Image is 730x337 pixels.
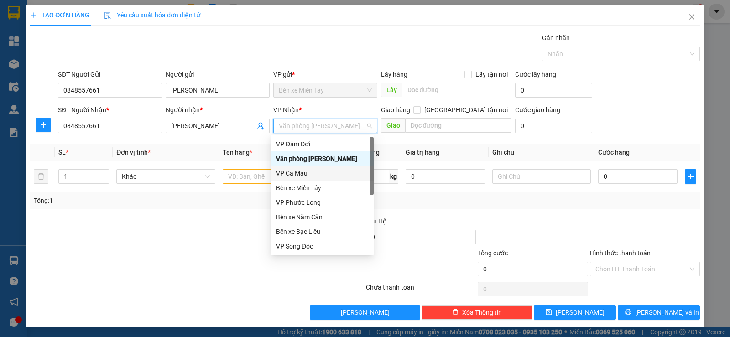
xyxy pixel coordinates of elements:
span: kg [389,169,398,184]
input: Dọc đường [402,83,512,97]
span: [PERSON_NAME] [341,307,390,317]
th: Ghi chú [489,144,594,161]
span: save [546,309,552,316]
span: close [688,13,695,21]
span: Giao [381,118,405,133]
div: Chưa thanh toán [365,282,477,298]
span: Yêu cầu xuất hóa đơn điện tử [104,11,200,19]
div: SĐT Người Gửi [58,69,162,79]
input: 0 [406,169,485,184]
span: delete [452,309,459,316]
span: Tên hàng [223,149,252,156]
input: Ghi Chú [492,169,591,184]
label: Gán nhãn [542,34,570,41]
span: Thu Hộ [366,218,387,225]
span: Văn phòng Hồ Chí Minh [279,119,372,133]
span: plus [685,173,696,180]
div: Bến xe Năm Căn [276,212,368,222]
button: deleteXóa Thông tin [422,305,532,320]
span: Khác [122,170,209,183]
span: SL [58,149,66,156]
span: VP Nhận [273,106,299,114]
span: plus [30,12,36,18]
span: [PERSON_NAME] và In [635,307,699,317]
div: VP Đầm Dơi [276,139,368,149]
div: VP Sông Đốc [271,239,374,254]
div: SĐT Người Nhận [58,105,162,115]
button: plus [36,118,51,132]
div: Bến xe Bạc Liêu [271,224,374,239]
label: Cước lấy hàng [515,71,556,78]
span: Lấy hàng [381,71,407,78]
span: Lấy [381,83,402,97]
button: printer[PERSON_NAME] và In [618,305,700,320]
div: Văn phòng [PERSON_NAME] [276,154,368,164]
input: Cước giao hàng [515,119,592,133]
div: Bến xe Bạc Liêu [276,227,368,237]
div: Người gửi [166,69,270,79]
div: Bến xe Năm Căn [271,210,374,224]
button: save[PERSON_NAME] [534,305,616,320]
span: [PERSON_NAME] [556,307,605,317]
div: VP gửi [273,69,377,79]
img: icon [104,12,111,19]
button: delete [34,169,48,184]
button: Close [679,5,704,30]
span: [GEOGRAPHIC_DATA] tận nơi [421,105,511,115]
span: printer [625,309,631,316]
span: Đơn vị tính [116,149,151,156]
div: VP Đầm Dơi [271,137,374,151]
div: Bến xe Miền Tây [271,181,374,195]
label: Hình thức thanh toán [590,249,651,257]
span: Xóa Thông tin [462,307,502,317]
div: Bến xe Miền Tây [276,183,368,193]
span: plus [36,121,50,129]
button: plus [685,169,696,184]
div: Văn phòng Hồ Chí Minh [271,151,374,166]
input: Dọc đường [405,118,512,133]
div: VP Cà Mau [271,166,374,181]
span: user-add [257,122,264,130]
input: VD: Bàn, Ghế [223,169,321,184]
div: VP Phước Long [271,195,374,210]
input: Cước lấy hàng [515,83,592,98]
label: Cước giao hàng [515,106,560,114]
span: TẠO ĐƠN HÀNG [30,11,89,19]
span: Giá trị hàng [406,149,439,156]
span: Bến xe Miền Tây [279,83,372,97]
div: Người nhận [166,105,270,115]
div: Tổng: 1 [34,196,282,206]
div: VP Sông Đốc [276,241,368,251]
span: Tổng cước [478,249,508,257]
span: Giao hàng [381,106,410,114]
div: VP Cà Mau [276,168,368,178]
span: Cước hàng [598,149,630,156]
button: [PERSON_NAME] [310,305,420,320]
div: VP Phước Long [276,197,368,207]
span: Lấy tận nơi [472,69,511,79]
